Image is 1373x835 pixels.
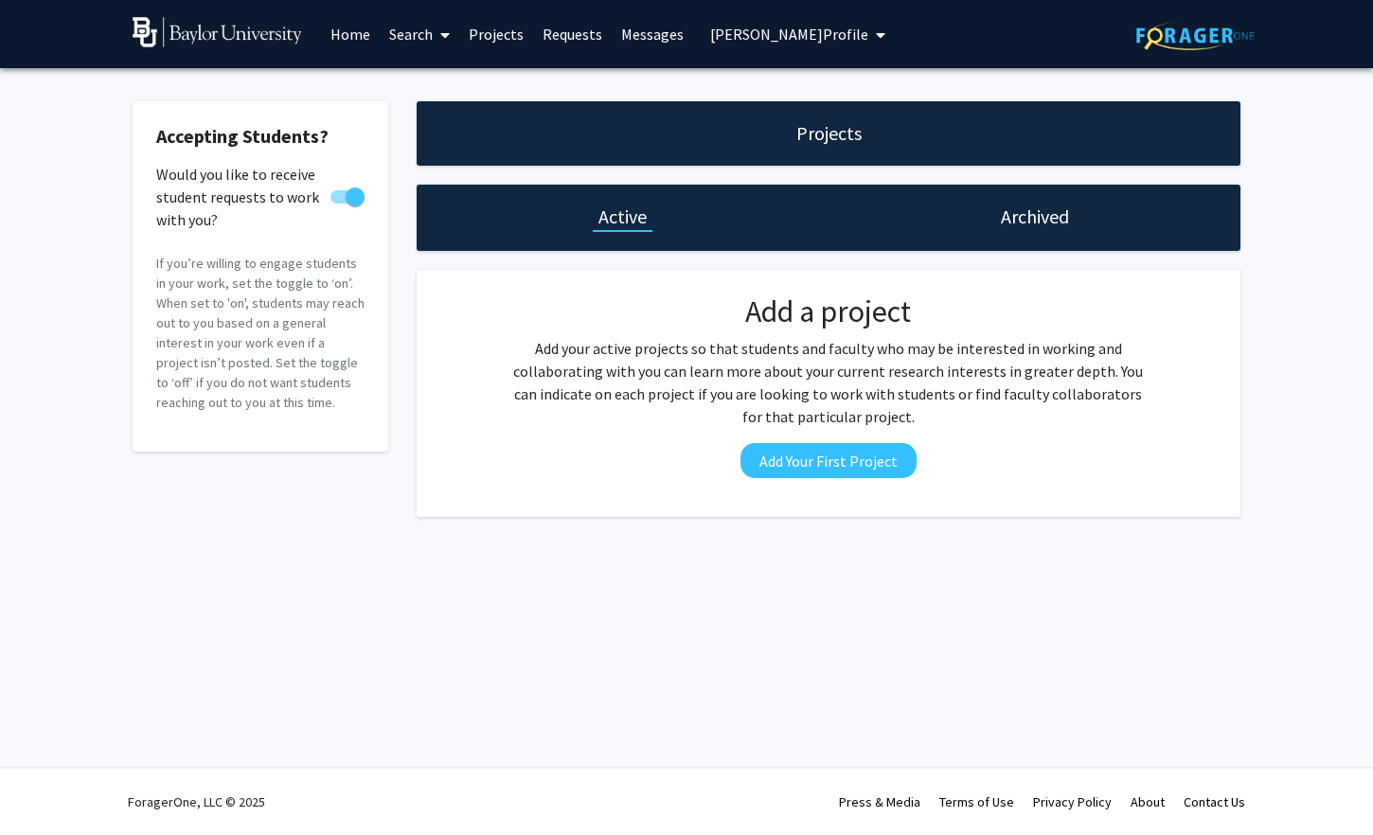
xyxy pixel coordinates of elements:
a: Messages [612,1,693,67]
a: Contact Us [1184,793,1245,810]
h2: Add a project [508,293,1150,329]
h1: Archived [1001,204,1069,230]
span: [PERSON_NAME] Profile [710,25,868,44]
button: Add Your First Project [740,443,917,478]
img: Baylor University Logo [133,17,302,47]
a: Requests [533,1,612,67]
p: If you’re willing to engage students in your work, set the toggle to ‘on’. When set to 'on', stud... [156,254,365,413]
span: Would you like to receive student requests to work with you? [156,163,323,231]
a: Terms of Use [939,793,1014,810]
a: Home [321,1,380,67]
h2: Accepting Students? [156,125,365,148]
a: About [1131,793,1165,810]
h1: Active [598,204,647,230]
a: Privacy Policy [1033,793,1112,810]
a: Search [380,1,459,67]
div: ForagerOne, LLC © 2025 [128,769,265,835]
h1: Projects [796,120,862,147]
a: Projects [459,1,533,67]
iframe: Chat [14,750,80,821]
a: Press & Media [839,793,920,810]
img: ForagerOne Logo [1136,21,1255,50]
p: Add your active projects so that students and faculty who may be interested in working and collab... [508,337,1150,428]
